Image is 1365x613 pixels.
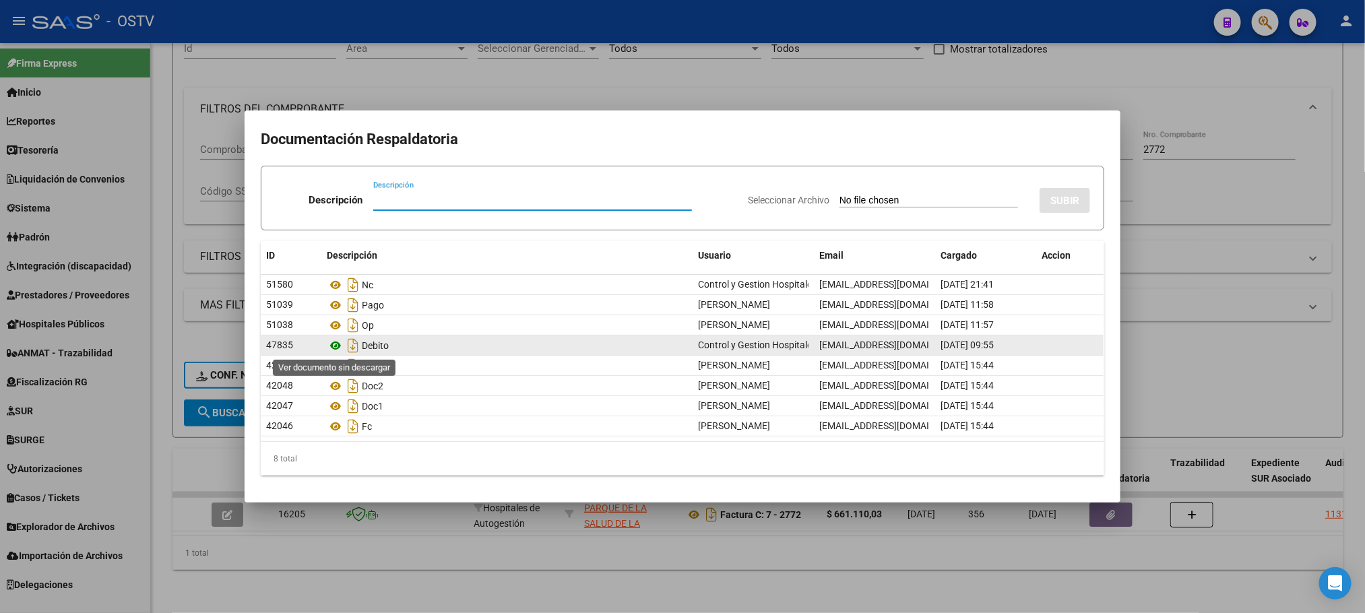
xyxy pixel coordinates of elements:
span: Email [819,250,844,261]
span: [PERSON_NAME] [698,319,770,330]
i: Descargar documento [344,315,362,336]
span: [DATE] 21:41 [941,279,994,290]
span: [DATE] 09:55 [941,340,994,350]
span: [DATE] 15:44 [941,420,994,431]
span: [EMAIL_ADDRESS][DOMAIN_NAME] [819,340,969,350]
span: Descripción [327,250,377,261]
span: 42046 [266,420,293,431]
span: Seleccionar Archivo [748,195,829,205]
span: Accion [1042,250,1071,261]
i: Descargar documento [344,294,362,316]
div: Op [327,315,687,336]
span: Cargado [941,250,977,261]
div: Doc1 [327,395,687,417]
datatable-header-cell: ID [261,241,321,270]
button: SUBIR [1040,188,1090,213]
i: Descargar documento [344,375,362,397]
datatable-header-cell: Accion [1036,241,1104,270]
span: 42049 [266,360,293,370]
span: [EMAIL_ADDRESS][DOMAIN_NAME] [819,360,969,370]
i: Descargar documento [344,355,362,377]
span: Usuario [698,250,731,261]
datatable-header-cell: Cargado [935,241,1036,270]
i: Descargar documento [344,274,362,296]
span: [EMAIL_ADDRESS][DOMAIN_NAME] [819,380,969,391]
div: Fc [327,416,687,437]
span: [DATE] 15:44 [941,360,994,370]
span: 51038 [266,319,293,330]
span: Control y Gestion Hospitales Públicos (OSTV) [698,340,887,350]
span: [EMAIL_ADDRESS][DOMAIN_NAME] [819,420,969,431]
span: [DATE] 15:44 [941,380,994,391]
span: ID [266,250,275,261]
span: 51039 [266,299,293,310]
span: [PERSON_NAME] [698,299,770,310]
span: 42048 [266,380,293,391]
div: Debito [327,335,687,356]
i: Descargar documento [344,416,362,437]
div: Doc3 [327,355,687,377]
div: Pago [327,294,687,316]
div: 8 total [261,442,1104,476]
div: Open Intercom Messenger [1319,567,1352,600]
span: [DATE] 11:58 [941,299,994,310]
i: Descargar documento [344,335,362,356]
i: Descargar documento [344,395,362,417]
span: [DATE] 15:44 [941,400,994,411]
span: [EMAIL_ADDRESS][DOMAIN_NAME] [819,279,969,290]
datatable-header-cell: Email [814,241,935,270]
span: [PERSON_NAME] [698,360,770,370]
datatable-header-cell: Descripción [321,241,693,270]
div: Doc2 [327,375,687,397]
span: Control y Gestion Hospitales Públicos (OSTV) [698,279,887,290]
span: 42047 [266,400,293,411]
span: [EMAIL_ADDRESS][DOMAIN_NAME] [819,400,969,411]
span: 51580 [266,279,293,290]
div: Nc [327,274,687,296]
span: SUBIR [1050,195,1079,207]
span: [DATE] 11:57 [941,319,994,330]
h2: Documentación Respaldatoria [261,127,1104,152]
span: [PERSON_NAME] [698,420,770,431]
span: 47835 [266,340,293,350]
p: Descripción [309,193,362,208]
span: [PERSON_NAME] [698,400,770,411]
span: [EMAIL_ADDRESS][DOMAIN_NAME] [819,319,969,330]
span: [EMAIL_ADDRESS][DOMAIN_NAME] [819,299,969,310]
datatable-header-cell: Usuario [693,241,814,270]
span: [PERSON_NAME] [698,380,770,391]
